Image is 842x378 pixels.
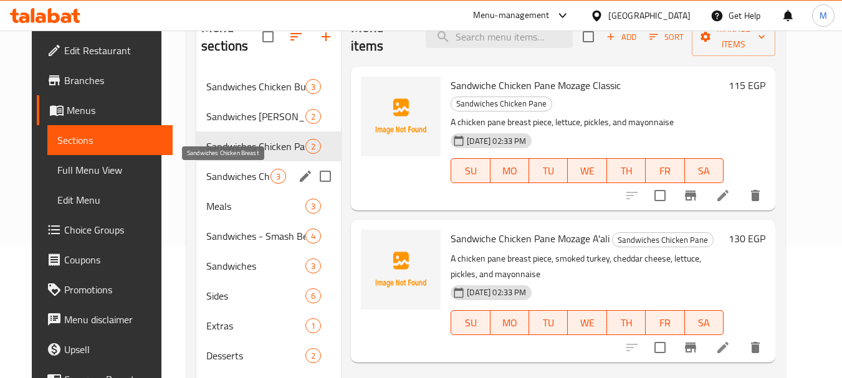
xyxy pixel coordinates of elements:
[605,30,638,44] span: Add
[451,115,724,130] p: A chicken pane breast piece, lettuce, pickles, and mayonnaise
[306,350,320,362] span: 2
[568,158,606,183] button: WE
[612,162,641,180] span: TH
[47,155,173,185] a: Full Menu View
[296,167,315,186] button: edit
[715,188,730,203] a: Edit menu item
[47,185,173,215] a: Edit Menu
[685,310,724,335] button: SA
[37,305,173,334] a: Menu disclaimer
[196,131,341,161] div: Sandwiches Chicken Pane2
[646,310,684,335] button: FR
[305,139,321,154] div: items
[57,192,163,207] span: Edit Menu
[206,229,305,243] span: Sandwiches - Smash Beef Burger
[206,79,305,94] span: Sandwiches Chicken Burger
[612,232,714,247] div: Sandwiches Chicken Pane
[306,230,320,242] span: 4
[196,311,341,341] div: Extras1
[607,310,646,335] button: TH
[601,27,641,47] span: Add item
[57,163,163,177] span: Full Menu View
[612,314,641,332] span: TH
[206,348,305,363] span: Desserts
[196,191,341,221] div: Meals3
[37,35,173,65] a: Edit Restaurant
[490,310,529,335] button: MO
[646,27,687,47] button: Sort
[64,73,163,88] span: Branches
[495,162,524,180] span: MO
[64,252,163,267] span: Coupons
[690,162,719,180] span: SA
[37,275,173,305] a: Promotions
[647,334,673,361] span: Select to update
[306,141,320,153] span: 2
[305,318,321,333] div: items
[306,201,320,212] span: 3
[529,158,568,183] button: TU
[649,30,684,44] span: Sort
[740,333,770,362] button: delete
[271,171,285,182] span: 3
[47,125,173,155] a: Sections
[37,334,173,364] a: Upsell
[456,314,485,332] span: SU
[201,18,262,55] h2: Menu sections
[64,222,163,237] span: Choice Groups
[451,229,610,248] span: Sandwiche Chicken Pane Mozage A'ali
[305,348,321,363] div: items
[64,312,163,327] span: Menu disclaimer
[311,22,341,52] button: Add section
[206,288,305,303] span: Sides
[37,245,173,275] a: Coupons
[67,103,163,118] span: Menus
[361,77,441,156] img: Sandwiche Chicken Pane Mozage Classic
[361,230,441,309] img: Sandwiche Chicken Pane Mozage A'ali
[206,109,305,124] div: Sandwiches Shish Tawook
[641,27,692,47] span: Sort items
[495,314,524,332] span: MO
[529,310,568,335] button: TU
[676,333,706,362] button: Branch-specific-item
[64,282,163,297] span: Promotions
[255,24,281,50] span: Select all sections
[196,341,341,371] div: Desserts2
[196,161,341,191] div: Sandwiches Chicken Breast3edit
[305,258,321,273] div: items
[206,109,305,124] span: Sandwiches [PERSON_NAME]
[820,9,827,22] span: M
[206,199,305,214] span: Meals
[575,24,601,50] span: Select section
[451,251,724,282] p: A chicken pane breast piece, smoked turkey, cheddar cheese, lettuce, pickles, and mayonnaise
[206,258,305,273] span: Sandwiches
[306,111,320,123] span: 2
[281,22,311,52] span: Sort sections
[305,79,321,94] div: items
[206,139,305,154] span: Sandwiches Chicken Pane
[729,77,765,94] h6: 115 EGP
[37,95,173,125] a: Menus
[306,260,320,272] span: 3
[647,182,673,209] span: Select to update
[196,281,341,311] div: Sides6
[646,158,684,183] button: FR
[305,229,321,243] div: items
[305,288,321,303] div: items
[206,169,270,184] span: Sandwiches Chicken Breast
[64,43,163,58] span: Edit Restaurant
[206,318,305,333] span: Extras
[451,158,490,183] button: SU
[426,26,573,48] input: search
[196,102,341,131] div: Sandwiches [PERSON_NAME]2
[534,162,563,180] span: TU
[196,221,341,251] div: Sandwiches - Smash Beef Burger4
[305,199,321,214] div: items
[37,215,173,245] a: Choice Groups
